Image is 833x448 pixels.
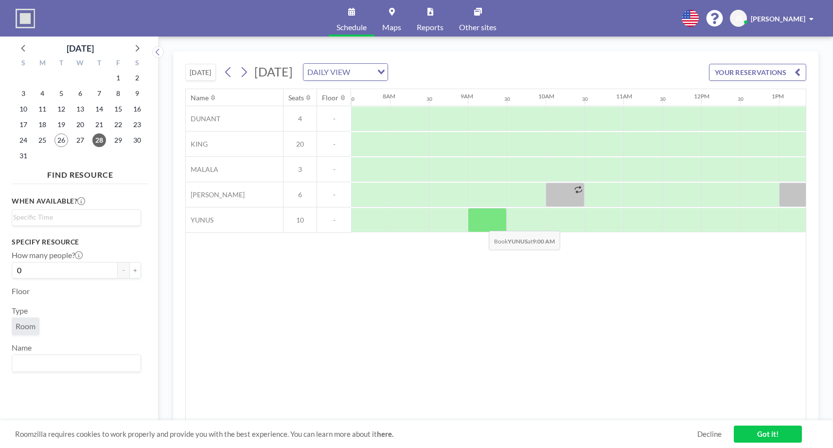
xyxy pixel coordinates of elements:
span: 10 [284,216,317,224]
div: Floor [322,93,338,102]
b: 9:00 AM [532,238,555,245]
label: Type [12,306,28,316]
span: 6 [284,190,317,199]
a: Decline [697,429,722,439]
input: Search for option [353,66,372,78]
div: 30 [426,96,432,102]
span: Saturday, August 9, 2025 [130,87,144,100]
div: M [33,57,52,70]
span: Saturday, August 30, 2025 [130,133,144,147]
div: 30 [738,96,744,102]
span: MALALA [186,165,218,174]
span: Sunday, August 17, 2025 [17,118,30,131]
div: 10AM [538,93,554,100]
div: Seats [288,93,304,102]
span: Sunday, August 31, 2025 [17,149,30,163]
div: T [89,57,108,70]
span: - [317,140,351,149]
div: [DATE] [67,41,94,55]
img: organization-logo [16,9,35,28]
span: Tuesday, August 19, 2025 [54,118,68,131]
button: [DATE] [185,64,216,81]
span: Wednesday, August 13, 2025 [73,102,87,116]
div: F [108,57,127,70]
input: Search for option [13,357,135,370]
span: Roomzilla requires cookies to work properly and provide you with the best experience. You can lea... [15,429,697,439]
span: JS [735,14,742,23]
span: Monday, August 18, 2025 [35,118,49,131]
span: [DATE] [254,64,293,79]
div: Name [191,93,209,102]
span: Saturday, August 16, 2025 [130,102,144,116]
span: - [317,114,351,123]
span: Friday, August 29, 2025 [111,133,125,147]
label: Name [12,343,32,353]
span: Sunday, August 10, 2025 [17,102,30,116]
span: Wednesday, August 20, 2025 [73,118,87,131]
label: Floor [12,286,30,296]
span: Sunday, August 3, 2025 [17,87,30,100]
h3: Specify resource [12,238,141,246]
span: [PERSON_NAME] [186,190,245,199]
a: Got it! [734,426,802,443]
div: Search for option [12,355,141,372]
button: + [129,262,141,279]
span: Thursday, August 7, 2025 [92,87,106,100]
span: Tuesday, August 12, 2025 [54,102,68,116]
span: Monday, August 11, 2025 [35,102,49,116]
div: 1PM [772,93,784,100]
span: Schedule [337,23,367,31]
div: 30 [349,96,354,102]
span: Room [16,321,35,331]
button: - [118,262,129,279]
span: DAILY VIEW [305,66,352,78]
div: 11AM [616,93,632,100]
span: Friday, August 1, 2025 [111,71,125,85]
span: 4 [284,114,317,123]
div: 9AM [461,93,473,100]
span: Friday, August 8, 2025 [111,87,125,100]
span: - [317,165,351,174]
span: Other sites [459,23,496,31]
span: Saturday, August 2, 2025 [130,71,144,85]
span: Wednesday, August 27, 2025 [73,133,87,147]
span: 20 [284,140,317,149]
div: Search for option [12,210,141,224]
span: Wednesday, August 6, 2025 [73,87,87,100]
div: 8AM [383,93,395,100]
span: Thursday, August 14, 2025 [92,102,106,116]
div: 30 [660,96,666,102]
span: Maps [382,23,401,31]
span: Friday, August 15, 2025 [111,102,125,116]
div: 30 [582,96,588,102]
span: - [317,190,351,199]
span: YUNUS [186,216,213,224]
label: How many people? [12,250,83,260]
div: W [71,57,90,70]
span: Thursday, August 28, 2025 [92,133,106,147]
a: here. [377,429,393,438]
span: Reports [417,23,443,31]
span: KING [186,140,208,149]
span: DUNANT [186,114,220,123]
span: Friday, August 22, 2025 [111,118,125,131]
span: Sunday, August 24, 2025 [17,133,30,147]
span: Tuesday, August 5, 2025 [54,87,68,100]
div: S [127,57,146,70]
input: Search for option [13,212,135,223]
div: S [14,57,33,70]
span: Tuesday, August 26, 2025 [54,133,68,147]
div: 30 [504,96,510,102]
b: YUNUS [508,238,528,245]
div: Search for option [303,64,388,80]
span: 3 [284,165,317,174]
div: 12PM [694,93,709,100]
span: [PERSON_NAME] [751,15,805,23]
h4: FIND RESOURCE [12,166,149,180]
span: Monday, August 25, 2025 [35,133,49,147]
span: Book at [489,231,560,250]
span: - [317,216,351,224]
span: Monday, August 4, 2025 [35,87,49,100]
span: Saturday, August 23, 2025 [130,118,144,131]
span: Thursday, August 21, 2025 [92,118,106,131]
